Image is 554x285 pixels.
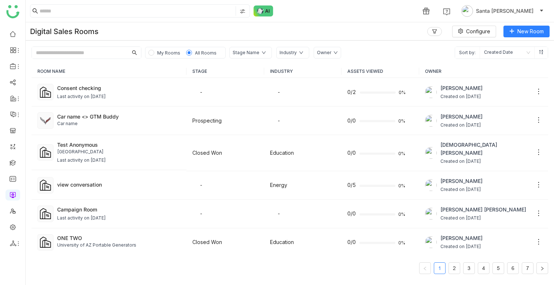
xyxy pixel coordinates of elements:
span: Education [270,150,294,156]
div: Last activity on [DATE] [57,93,106,100]
span: 0% [398,151,407,156]
div: Owner [317,49,331,56]
span: 0/0 [347,238,356,246]
img: search-type.svg [240,8,245,14]
button: Previous Page [419,262,431,274]
a: 2 [449,263,460,274]
span: [PERSON_NAME] [PERSON_NAME] [440,206,526,214]
div: Car name <> GTM Buddy [57,113,181,120]
img: logo [6,5,19,18]
a: 4 [478,263,489,274]
span: 0% [398,119,407,123]
span: - [200,89,203,95]
span: 0/0 [347,210,356,218]
span: - [277,210,280,217]
nz-select-item: Created Date [484,47,530,59]
th: STAGE [186,65,264,78]
div: Car name [57,120,181,127]
span: 0/2 [347,88,356,96]
div: Stage Name [233,49,259,56]
span: Created on [DATE] [440,122,483,129]
img: 684a9b57de261c4b36a3d29f [425,208,437,220]
div: University of AZ Portable Generators [57,242,181,249]
a: 1 [434,263,445,274]
span: Santa [PERSON_NAME] [476,7,533,15]
span: - [277,89,280,95]
span: 0/0 [347,117,356,125]
span: - [200,182,203,188]
img: 684a9aedde261c4b36a3ced9 [425,86,437,98]
span: Configure [466,27,490,35]
img: ask-buddy-normal.svg [254,5,273,16]
div: ONE TWO [57,234,181,242]
span: Education [270,239,294,245]
div: Digital Sales Rooms [30,27,99,36]
span: Closed Won [192,150,222,156]
span: Created on [DATE] [440,215,526,222]
button: New Room [503,26,550,37]
span: Sort by: [455,47,480,59]
span: [PERSON_NAME] [440,177,483,185]
img: 684a9b6bde261c4b36a3d2e3 [425,236,437,248]
button: Santa [PERSON_NAME] [460,5,545,17]
span: [DEMOGRAPHIC_DATA][PERSON_NAME] [440,141,532,157]
img: help.svg [443,8,450,15]
span: Closed Won [192,239,222,245]
th: OWNER [419,65,549,78]
img: 684a9b22de261c4b36a3d00f [425,179,437,191]
li: 5 [492,262,504,274]
span: 0/0 [347,149,356,157]
div: view conversation [57,181,181,188]
span: Created on [DATE] [440,243,483,250]
li: 2 [448,262,460,274]
span: [PERSON_NAME] [440,84,483,92]
span: Energy [270,182,287,188]
span: - [277,117,280,124]
span: 0% [399,90,407,95]
li: 3 [463,262,475,274]
span: Created on [DATE] [440,158,532,165]
th: INDUSTRY [264,65,342,78]
img: 684a9b06de261c4b36a3cf65 [425,147,437,159]
span: 0% [398,212,407,217]
span: [PERSON_NAME] [440,234,483,242]
div: Last activity on [DATE] [57,215,106,222]
th: ROOM NAME [32,65,186,78]
a: 5 [493,263,504,274]
th: ASSETS VIEWED [341,65,419,78]
div: [GEOGRAPHIC_DATA] [57,149,181,155]
li: 6 [507,262,519,274]
span: My Rooms [157,50,180,56]
span: [PERSON_NAME] [440,113,483,121]
div: Consent checking [57,84,181,92]
div: Last activity on [DATE] [57,157,106,164]
img: 6860d480bc89cb0674c8c7e9 [425,115,437,127]
a: 3 [463,263,474,274]
span: Created on [DATE] [440,186,483,193]
span: 0% [398,241,407,245]
span: Created on [DATE] [440,93,483,100]
span: - [200,210,203,217]
a: 6 [507,263,518,274]
a: 7 [522,263,533,274]
span: 0/5 [347,181,356,189]
span: 0% [398,184,407,188]
span: New Room [517,27,544,35]
span: All Rooms [195,50,217,56]
div: Industry [280,49,297,56]
img: avatar [461,5,473,17]
div: Campaign Room [57,206,181,213]
button: Next Page [536,262,548,274]
span: Prospecting [192,117,222,124]
button: Configure [452,26,496,37]
div: Test Anonymous [57,141,181,149]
